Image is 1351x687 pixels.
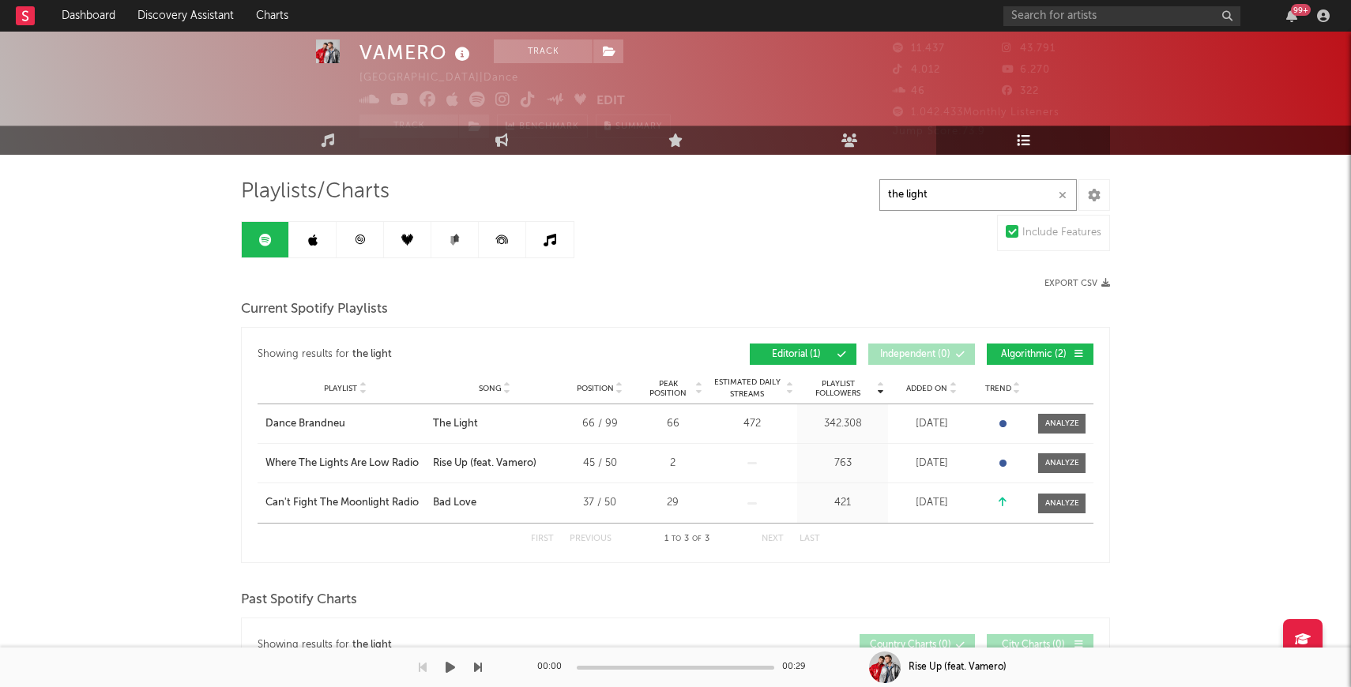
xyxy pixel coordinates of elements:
div: the light [352,345,392,364]
button: 99+ [1286,9,1297,22]
a: Dance Brandneu [265,416,425,432]
div: Can't Fight The Moonlight Radio [265,495,419,511]
div: 66 / 99 [564,416,635,432]
button: Country Charts(0) [860,634,975,655]
a: Can't Fight The Moonlight Radio [265,495,425,511]
span: Country Charts ( 0 ) [870,640,951,650]
span: Past Spotify Charts [241,591,357,610]
div: [DATE] [892,416,971,432]
div: 00:00 [537,658,569,677]
div: [DATE] [892,456,971,471]
span: Added On [906,384,947,393]
div: Include Features [1022,223,1101,242]
span: Algorithmic ( 2 ) [997,350,1070,359]
input: Search Playlists/Charts [879,179,1077,211]
button: Edit [596,92,625,111]
button: Export CSV [1044,279,1110,288]
div: Showing results for [258,343,675,365]
button: Track [494,39,593,63]
span: Trend [985,384,1011,393]
span: 46 [893,86,925,96]
span: Editorial ( 1 ) [760,350,833,359]
div: 421 [801,495,884,511]
div: 99 + [1291,4,1311,16]
div: Rise Up (feat. Vamero) [909,660,1007,674]
span: Peak Position [643,379,693,398]
div: 29 [643,495,702,511]
div: [DATE] [892,495,971,511]
button: Last [800,535,820,543]
span: Playlists/Charts [241,182,389,201]
span: Independent ( 0 ) [879,350,951,359]
span: 43.791 [1002,43,1056,54]
div: 45 / 50 [564,456,635,471]
div: Rise Up (feat. Vamero) [433,456,536,471]
span: of [692,535,702,542]
button: Track [359,114,458,138]
a: Where The Lights Are Low Radio [265,456,425,471]
span: Summary [615,122,662,131]
button: Summary [596,114,671,138]
div: 66 [643,416,702,432]
div: 472 [710,416,793,432]
div: 763 [801,456,884,471]
input: Search for artists [1003,6,1240,26]
button: City Charts(0) [987,634,1093,655]
div: 37 / 50 [564,495,635,511]
span: Position [577,384,614,393]
span: Benchmark [519,118,579,137]
div: The Light [433,416,478,432]
div: 1 3 3 [643,530,730,549]
span: Playlist [324,384,357,393]
div: Showing results for [258,634,675,655]
span: 11.437 [893,43,945,54]
div: 2 [643,456,702,471]
a: Benchmark [497,114,588,138]
div: 00:29 [782,658,814,677]
div: 342.308 [801,416,884,432]
button: Algorithmic(2) [987,343,1093,365]
button: Next [762,535,784,543]
span: Estimated Daily Streams [710,377,784,400]
div: Where The Lights Are Low Radio [265,456,419,471]
span: 322 [1002,86,1039,96]
div: Bad Love [433,495,476,511]
button: First [531,535,554,543]
span: 4.012 [893,65,940,75]
button: Previous [570,535,612,543]
span: Current Spotify Playlists [241,300,388,319]
span: 1.042.433 Monthly Listeners [893,107,1059,118]
div: Dance Brandneu [265,416,345,432]
button: Editorial(1) [750,343,856,365]
span: to [672,535,681,542]
span: Playlist Followers [801,379,875,398]
div: the light [352,636,392,655]
span: City Charts ( 0 ) [997,640,1070,650]
div: VAMERO [359,39,474,66]
span: Song [479,384,502,393]
span: 6.270 [1002,65,1050,75]
div: [GEOGRAPHIC_DATA] | Dance [359,69,536,88]
button: Independent(0) [868,343,975,365]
